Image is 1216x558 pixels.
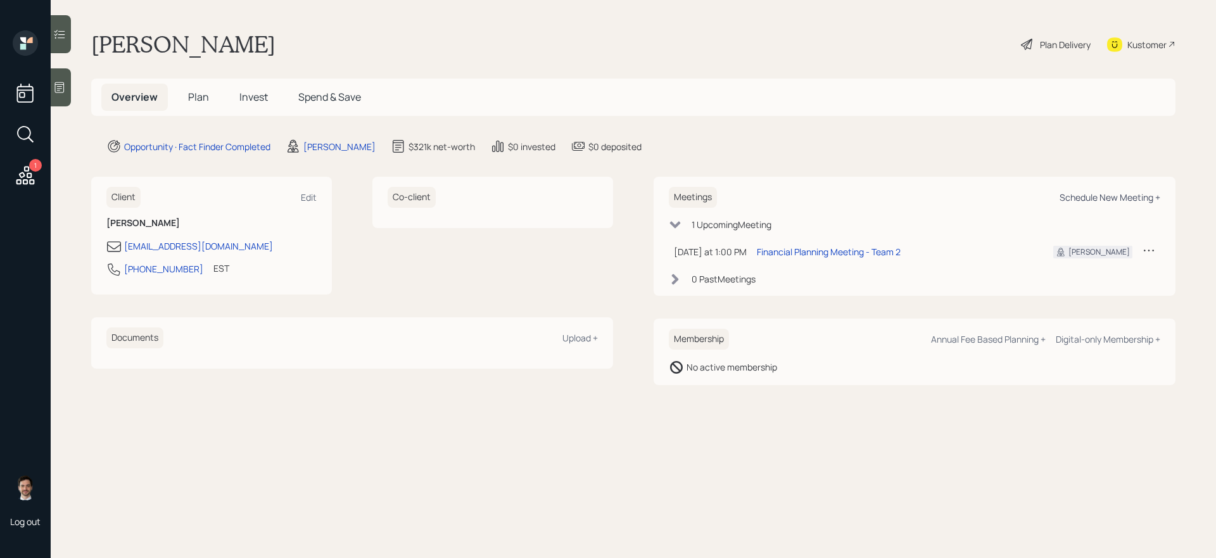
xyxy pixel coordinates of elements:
div: [EMAIL_ADDRESS][DOMAIN_NAME] [124,239,273,253]
div: Edit [301,191,317,203]
div: [PERSON_NAME] [303,140,376,153]
h6: Co-client [388,187,436,208]
span: Plan [188,90,209,104]
h6: Meetings [669,187,717,208]
div: 0 Past Meeting s [692,272,756,286]
div: $0 deposited [588,140,642,153]
div: [DATE] at 1:00 PM [674,245,747,258]
div: Upload + [562,332,598,344]
div: [PERSON_NAME] [1068,246,1130,258]
h6: Membership [669,329,729,350]
div: Opportunity · Fact Finder Completed [124,140,270,153]
div: $321k net-worth [408,140,475,153]
h6: [PERSON_NAME] [106,218,317,229]
div: 1 [29,159,42,172]
div: Kustomer [1127,38,1167,51]
span: Invest [239,90,268,104]
div: Digital-only Membership + [1056,333,1160,345]
div: No active membership [687,360,777,374]
img: jonah-coleman-headshot.png [13,475,38,500]
div: Plan Delivery [1040,38,1091,51]
div: EST [213,262,229,275]
span: Spend & Save [298,90,361,104]
h6: Documents [106,327,163,348]
span: Overview [111,90,158,104]
div: $0 invested [508,140,555,153]
div: Financial Planning Meeting - Team 2 [757,245,901,258]
div: [PHONE_NUMBER] [124,262,203,276]
div: Schedule New Meeting + [1060,191,1160,203]
div: Annual Fee Based Planning + [931,333,1046,345]
div: Log out [10,516,41,528]
h6: Client [106,187,141,208]
div: 1 Upcoming Meeting [692,218,771,231]
h1: [PERSON_NAME] [91,30,275,58]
